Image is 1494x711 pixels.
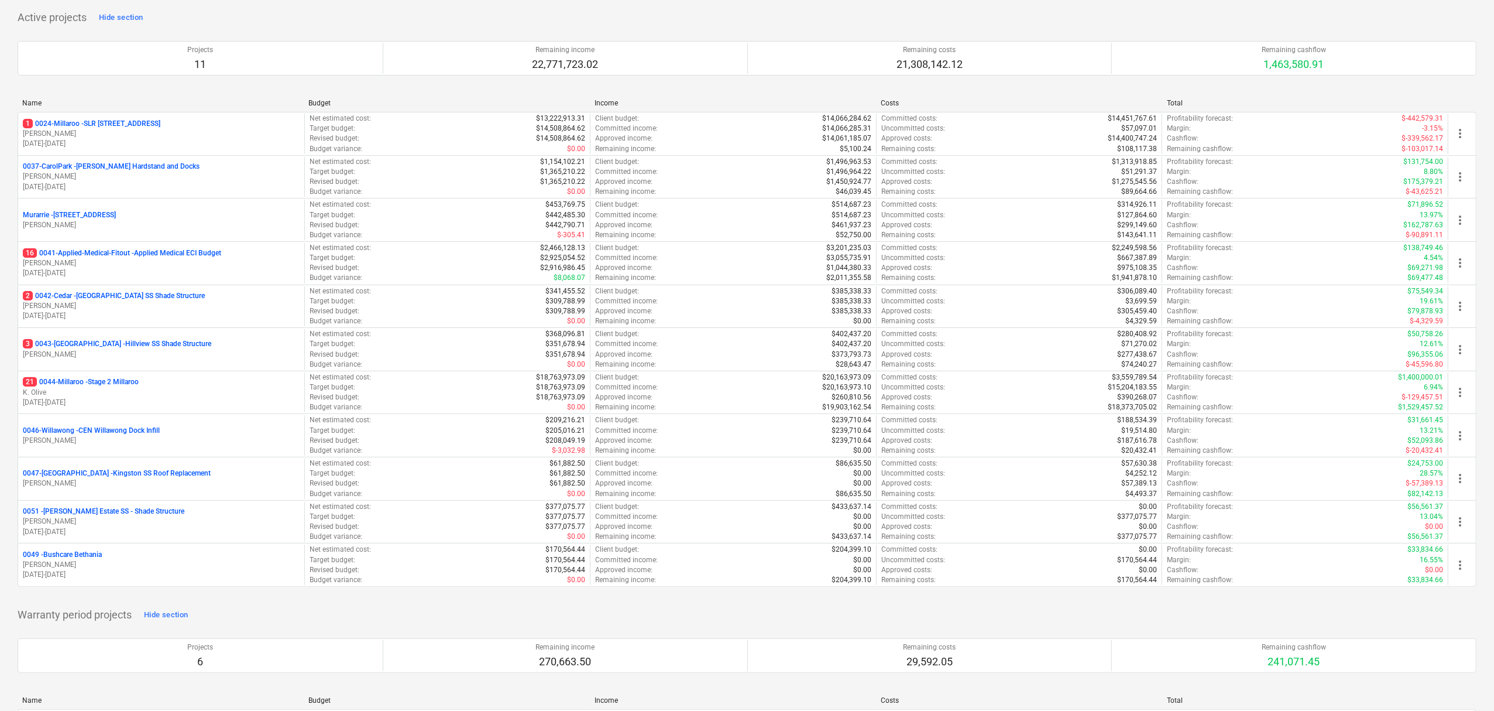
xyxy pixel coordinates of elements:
[567,360,585,370] p: $0.00
[1453,170,1467,184] span: more_vert
[1424,167,1443,177] p: 8.80%
[23,210,116,220] p: Murarrie - [STREET_ADDRESS]
[595,286,639,296] p: Client budget :
[832,200,871,210] p: $514,687.23
[310,243,371,253] p: Net estimated cost :
[536,392,585,402] p: $18,763,973.09
[1108,402,1157,412] p: $18,373,705.02
[832,350,871,360] p: $373,793.73
[1167,372,1233,382] p: Profitability forecast :
[23,377,300,407] div: 210044-Millaroo -Stage 2 MillarooK. Olive[DATE]-[DATE]
[187,57,213,71] p: 11
[832,306,871,316] p: $385,338.33
[1453,127,1467,141] span: more_vert
[881,134,932,143] p: Approved costs :
[881,243,937,253] p: Committed costs :
[567,402,585,412] p: $0.00
[1108,134,1157,143] p: $14,400,747.24
[1167,243,1233,253] p: Profitability forecast :
[595,134,652,143] p: Approved income :
[881,114,937,124] p: Committed costs :
[1410,316,1443,326] p: $-4,329.59
[536,382,585,392] p: $18,763,973.09
[567,144,585,154] p: $0.00
[595,177,652,187] p: Approved income :
[23,291,33,300] span: 2
[826,157,871,167] p: $1,496,963.53
[23,550,102,560] p: 0049 - Bushcare Bethania
[595,360,656,370] p: Remaining income :
[832,339,871,349] p: $402,437.20
[23,268,300,278] p: [DATE] - [DATE]
[1453,515,1467,529] span: more_vert
[822,114,871,124] p: $14,066,284.62
[540,167,585,177] p: $1,365,210.22
[310,124,355,134] p: Target budget :
[23,119,160,129] p: 0024-Millaroo - SLR [STREET_ADDRESS]
[23,210,300,230] div: Murarrie -[STREET_ADDRESS][PERSON_NAME]
[1117,144,1157,154] p: $108,117.38
[822,382,871,392] p: $20,163,973.10
[840,144,871,154] p: $5,100.24
[881,350,932,360] p: Approved costs :
[545,286,585,296] p: $341,455.52
[595,263,652,273] p: Approved income :
[1407,350,1443,360] p: $96,355.06
[557,230,585,240] p: $-305.41
[310,382,355,392] p: Target budget :
[308,99,585,107] div: Budget
[881,273,936,283] p: Remaining costs :
[23,291,300,321] div: 20042-Cedar -[GEOGRAPHIC_DATA] SS Shade Structure[PERSON_NAME][DATE]-[DATE]
[540,157,585,167] p: $1,154,102.21
[881,263,932,273] p: Approved costs :
[23,350,300,360] p: [PERSON_NAME]
[310,220,359,230] p: Revised budget :
[540,263,585,273] p: $2,916,986.45
[141,606,191,624] button: Hide section
[1167,124,1191,134] p: Margin :
[23,220,300,230] p: [PERSON_NAME]
[595,124,658,134] p: Committed income :
[1420,296,1443,306] p: 19.61%
[545,350,585,360] p: $351,678.94
[595,316,656,326] p: Remaining income :
[1167,306,1198,316] p: Cashflow :
[23,172,300,182] p: [PERSON_NAME]
[595,187,656,197] p: Remaining income :
[310,339,355,349] p: Target budget :
[853,316,871,326] p: $0.00
[554,273,585,283] p: $8,068.07
[836,360,871,370] p: $28,643.47
[1420,210,1443,220] p: 13.97%
[836,187,871,197] p: $46,039.45
[310,306,359,316] p: Revised budget :
[545,200,585,210] p: $453,769.75
[545,415,585,425] p: $209,216.21
[310,177,359,187] p: Revised budget :
[23,469,300,488] div: 0047-[GEOGRAPHIC_DATA] -Kingston SS Roof Replacement[PERSON_NAME]
[1262,57,1326,71] p: 1,463,580.91
[595,372,639,382] p: Client budget :
[310,210,355,220] p: Target budget :
[1167,134,1198,143] p: Cashflow :
[23,248,221,258] p: 0041-Applied-Medical-Fitout - Applied Medical ECI Budget
[310,273,362,283] p: Budget variance :
[23,507,300,536] div: 0051 -[PERSON_NAME] Estate SS - Shade Structure[PERSON_NAME][DATE]-[DATE]
[595,350,652,360] p: Approved income :
[595,167,658,177] p: Committed income :
[826,253,871,263] p: $3,055,735.91
[1407,286,1443,296] p: $75,549.34
[1167,114,1233,124] p: Profitability forecast :
[1167,286,1233,296] p: Profitability forecast :
[310,253,355,263] p: Target budget :
[881,144,936,154] p: Remaining costs :
[1121,360,1157,370] p: $74,240.27
[23,426,300,446] div: 0046-Willawong -CEN Willawong Dock Infill[PERSON_NAME]
[595,402,656,412] p: Remaining income :
[532,57,598,71] p: 22,771,723.02
[881,306,932,316] p: Approved costs :
[1167,200,1233,210] p: Profitability forecast :
[881,296,945,306] p: Uncommitted costs :
[1453,471,1467,486] span: more_vert
[595,306,652,316] p: Approved income :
